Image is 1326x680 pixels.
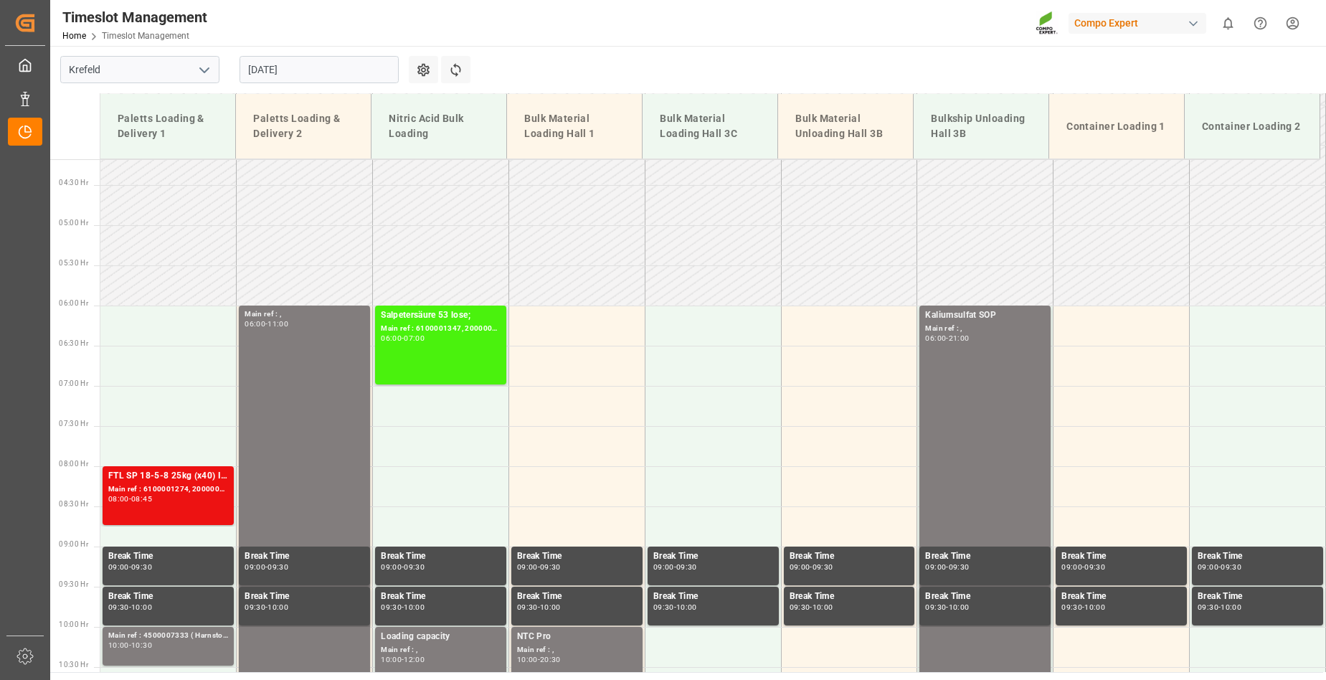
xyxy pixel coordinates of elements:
[59,540,88,548] span: 09:00 Hr
[1196,113,1308,140] div: Container Loading 2
[790,590,909,604] div: Break Time
[790,549,909,564] div: Break Time
[59,580,88,588] span: 09:30 Hr
[108,630,228,642] div: Main ref : 4500007333 ( Harnstoff),
[925,308,1045,323] div: Kaliumsulfat SOP
[790,604,810,610] div: 09:30
[946,604,948,610] div: -
[59,420,88,428] span: 07:30 Hr
[810,604,812,610] div: -
[653,604,674,610] div: 09:30
[653,564,674,570] div: 09:00
[131,496,152,502] div: 08:45
[60,56,219,83] input: Type to search/select
[1198,549,1317,564] div: Break Time
[1244,7,1277,39] button: Help Center
[265,604,267,610] div: -
[676,564,697,570] div: 09:30
[676,604,697,610] div: 10:00
[404,564,425,570] div: 09:30
[245,564,265,570] div: 09:00
[245,308,364,321] div: Main ref : ,
[108,642,129,648] div: 10:00
[810,564,812,570] div: -
[540,656,561,663] div: 20:30
[129,642,131,648] div: -
[813,604,833,610] div: 10:00
[674,564,676,570] div: -
[925,323,1045,335] div: Main ref : ,
[1218,604,1221,610] div: -
[1082,604,1084,610] div: -
[265,564,267,570] div: -
[1221,564,1241,570] div: 09:30
[402,604,404,610] div: -
[946,335,948,341] div: -
[108,549,228,564] div: Break Time
[946,564,948,570] div: -
[59,179,88,186] span: 04:30 Hr
[131,642,152,648] div: 10:30
[1198,564,1218,570] div: 09:00
[59,259,88,267] span: 05:30 Hr
[245,604,265,610] div: 09:30
[1061,113,1173,140] div: Container Loading 1
[1061,590,1181,604] div: Break Time
[129,496,131,502] div: -
[381,308,501,323] div: Salpetersäure 53 lose;
[653,549,773,564] div: Break Time
[59,299,88,307] span: 06:00 Hr
[1061,564,1082,570] div: 09:00
[1082,564,1084,570] div: -
[108,469,228,483] div: FTL SP 18-5-8 25kg (x40) INT;TPL Natura N 8-2-2 25kg (x40) NEU,IT;SUPER FLO T Turf BS 20kg (x50) ...
[247,105,359,147] div: Paletts Loading & Delivery 2
[925,335,946,341] div: 06:00
[538,564,540,570] div: -
[381,564,402,570] div: 09:00
[381,335,402,341] div: 06:00
[517,549,637,564] div: Break Time
[59,500,88,508] span: 08:30 Hr
[381,656,402,663] div: 10:00
[517,590,637,604] div: Break Time
[404,656,425,663] div: 12:00
[925,105,1037,147] div: Bulkship Unloading Hall 3B
[381,604,402,610] div: 09:30
[949,604,970,610] div: 10:00
[108,564,129,570] div: 09:00
[1218,564,1221,570] div: -
[112,105,224,147] div: Paletts Loading & Delivery 1
[925,604,946,610] div: 09:30
[108,604,129,610] div: 09:30
[1061,604,1082,610] div: 09:30
[59,460,88,468] span: 08:00 Hr
[245,321,265,327] div: 06:00
[517,564,538,570] div: 09:00
[131,564,152,570] div: 09:30
[538,656,540,663] div: -
[790,105,901,147] div: Bulk Material Unloading Hall 3B
[59,620,88,628] span: 10:00 Hr
[674,604,676,610] div: -
[245,590,364,604] div: Break Time
[131,604,152,610] div: 10:00
[381,323,501,335] div: Main ref : 6100001347, 2000001172;
[108,590,228,604] div: Break Time
[129,564,131,570] div: -
[654,105,766,147] div: Bulk Material Loading Hall 3C
[193,59,214,81] button: open menu
[383,105,495,147] div: Nitric Acid Bulk Loading
[517,644,637,656] div: Main ref : ,
[1198,590,1317,604] div: Break Time
[540,604,561,610] div: 10:00
[402,656,404,663] div: -
[402,335,404,341] div: -
[240,56,399,83] input: DD.MM.YYYY
[129,604,131,610] div: -
[1061,549,1181,564] div: Break Time
[1212,7,1244,39] button: show 0 new notifications
[381,630,501,644] div: Loading capacity
[402,564,404,570] div: -
[62,6,207,28] div: Timeslot Management
[949,564,970,570] div: 09:30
